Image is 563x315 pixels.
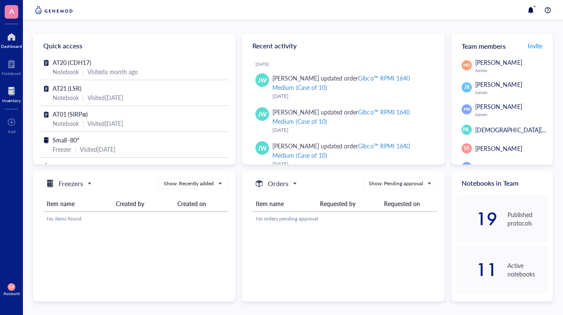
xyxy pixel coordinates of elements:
[59,178,83,189] h5: Freezers
[53,145,71,154] div: Freezer
[464,145,470,152] span: SS
[268,178,289,189] h5: Orders
[451,171,553,195] div: Notebooks in Team
[475,144,522,153] span: [PERSON_NAME]
[249,138,438,172] a: JW[PERSON_NAME] updated orderGibco™ RPMI 1640 Medium (Case of 10)[DATE]
[475,102,522,111] span: [PERSON_NAME]
[2,98,21,103] div: Inventory
[47,215,225,223] div: No items found
[3,291,20,296] div: Account
[256,215,434,223] div: No orders pending approval
[464,84,470,91] span: JX
[53,119,79,128] div: Notebook
[527,39,543,53] button: Invite
[53,162,88,170] span: AT05 (VISTA)
[369,180,423,187] div: Show: Pending approval
[451,34,553,58] div: Team members
[272,141,431,160] div: [PERSON_NAME] updated order
[9,285,14,289] span: VP
[475,68,548,73] div: Admin
[464,163,470,171] span: JC
[2,71,21,76] div: Notebook
[87,67,138,76] div: Visited a month ago
[53,67,79,76] div: Notebook
[272,73,431,92] div: [PERSON_NAME] updated order
[528,42,542,50] span: Invite
[272,126,431,134] div: [DATE]
[82,67,84,76] div: |
[446,126,487,134] span: [PERSON_NAME]
[255,61,438,67] div: [DATE]
[258,143,267,153] span: JW
[457,263,497,276] div: 11
[33,5,75,15] img: genemod-logo
[249,70,438,104] a: JW[PERSON_NAME] updated orderGibco™ RPMI 1640 Medium (Case of 10)[DATE]
[475,58,522,67] span: [PERSON_NAME]
[53,93,79,102] div: Notebook
[475,163,522,171] span: [PERSON_NAME]
[8,129,16,134] div: Add
[2,57,21,76] a: Notebook
[242,34,445,58] div: Recent activity
[53,84,81,92] span: AT21 (LSR)
[53,136,79,144] span: Small -80°
[475,80,522,89] span: [PERSON_NAME]
[87,119,123,128] div: Visited [DATE]
[258,109,267,119] span: JW
[381,196,437,212] th: Requested on
[43,196,112,212] th: Item name
[464,106,470,112] span: MK
[457,212,497,226] div: 19
[80,145,115,154] div: Visited [DATE]
[1,44,22,49] div: Dashboard
[87,93,123,102] div: Visited [DATE]
[2,84,21,103] a: Inventory
[272,107,431,126] div: [PERSON_NAME] updated order
[112,196,174,212] th: Created by
[9,6,14,16] span: A
[53,58,91,67] span: AT20 (CDH17)
[164,180,214,187] div: Show: Recently added
[174,196,228,212] th: Created on
[33,34,235,58] div: Quick access
[475,112,548,117] div: Admin
[463,62,470,68] span: MD
[317,196,381,212] th: Requested by
[249,104,438,138] a: JW[PERSON_NAME] updated orderGibco™ RPMI 1640 Medium (Case of 10)[DATE]
[507,261,548,278] div: Active notebooks
[258,75,267,85] span: JW
[75,145,76,154] div: |
[252,196,317,212] th: Item name
[82,119,84,128] div: |
[272,92,431,100] div: [DATE]
[82,93,84,102] div: |
[1,30,22,49] a: Dashboard
[53,110,88,118] span: AT01 (SIRPα)
[475,90,548,95] div: Admin
[507,210,548,227] div: Published protocols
